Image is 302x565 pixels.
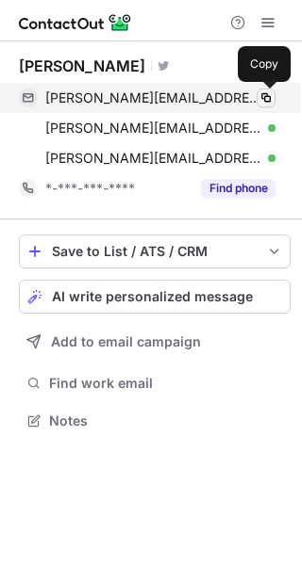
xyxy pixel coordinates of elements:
[19,56,145,75] div: [PERSON_NAME]
[19,325,291,359] button: Add to email campaign
[49,412,283,429] span: Notes
[52,289,253,304] span: AI write personalized message
[45,150,261,167] span: [PERSON_NAME][EMAIL_ADDRESS][DOMAIN_NAME]
[201,179,276,198] button: Reveal Button
[51,334,201,349] span: Add to email campaign
[52,244,258,259] div: Save to List / ATS / CRM
[45,120,261,137] span: [PERSON_NAME][EMAIL_ADDRESS][DOMAIN_NAME]
[19,280,291,314] button: AI write personalized message
[19,370,291,396] button: Find work email
[19,234,291,268] button: save-profile-one-click
[19,11,132,34] img: ContactOut v5.3.10
[49,375,283,392] span: Find work email
[19,408,291,434] button: Notes
[45,89,261,106] span: [PERSON_NAME][EMAIL_ADDRESS][DOMAIN_NAME]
